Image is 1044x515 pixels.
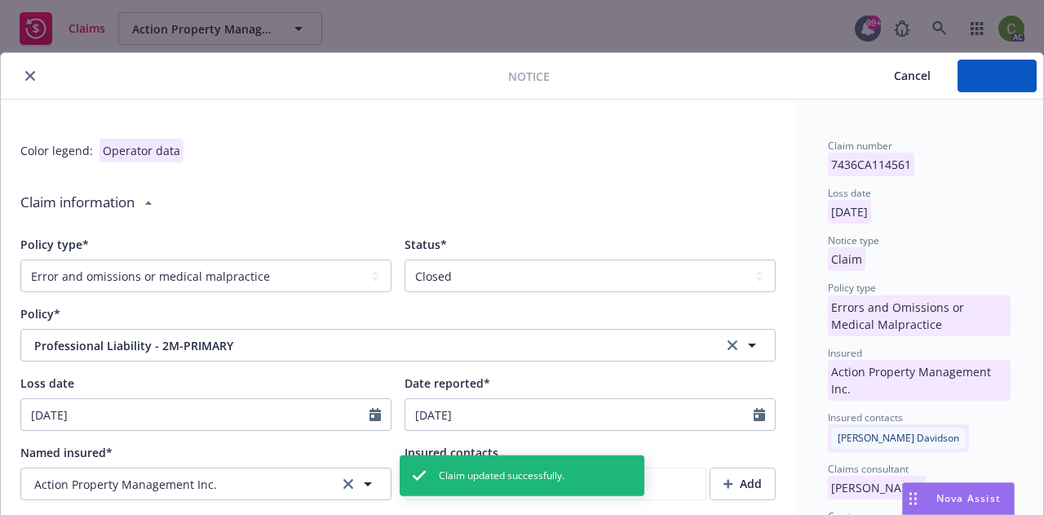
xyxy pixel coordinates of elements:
[828,153,914,176] p: 7436CA114561
[508,68,550,85] span: Notice
[20,142,93,159] div: Color legend:
[828,281,876,295] span: Policy type
[828,429,969,445] span: [PERSON_NAME] Davidson
[20,179,776,226] div: Claim information
[405,375,490,391] span: Date reported*
[20,237,89,252] span: Policy type*
[338,474,358,494] a: clear selection
[34,337,671,354] span: Professional Liability - 2M-PRIMARY
[100,139,184,162] div: Operator data
[20,329,776,362] button: Professional Liability - 2M-PRIMARYclear selection
[828,462,909,476] span: Claims consultant
[828,186,871,200] span: Loss date
[828,157,914,172] span: 7436CA114561
[958,60,1037,92] button: Save
[20,375,74,391] span: Loss date
[828,200,871,224] p: [DATE]
[828,364,1011,380] span: Action Property Management Inc.
[369,408,381,421] svg: Calendar
[20,306,60,322] span: Policy*
[936,491,1001,505] span: Nova Assist
[828,247,865,271] p: Claim
[20,445,113,460] span: Named insured*
[828,204,871,220] span: [DATE]
[20,179,135,226] div: Claim information
[828,300,1011,315] span: Errors and Omissions or Medical Malpractice
[710,468,776,500] button: Add
[405,237,447,252] span: Status*
[754,408,765,421] svg: Calendar
[828,476,926,499] p: [PERSON_NAME]
[405,399,754,430] input: MM/DD/YYYY
[34,476,217,493] span: Action Property Management Inc.
[894,68,931,83] span: Cancel
[828,295,1011,336] p: Errors and Omissions or Medical Malpractice
[828,360,1011,401] p: Action Property Management Inc.
[20,66,40,86] button: close
[21,399,369,430] input: MM/DD/YYYY
[828,139,892,153] span: Claim number
[902,482,1015,515] button: Nova Assist
[828,251,865,267] span: Claim
[828,346,862,360] span: Insured
[405,445,498,460] span: Insured contacts
[903,483,923,514] div: Drag to move
[828,480,926,495] span: [PERSON_NAME]
[838,431,959,446] span: [PERSON_NAME] Davidson
[867,60,958,92] button: Cancel
[20,468,391,500] button: Action Property Management Inc.clear selection
[723,468,762,499] div: Add
[828,411,903,424] span: Insured contacts
[439,468,564,483] span: Claim updated successfully.
[723,335,742,355] a: clear selection
[828,233,879,247] span: Notice type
